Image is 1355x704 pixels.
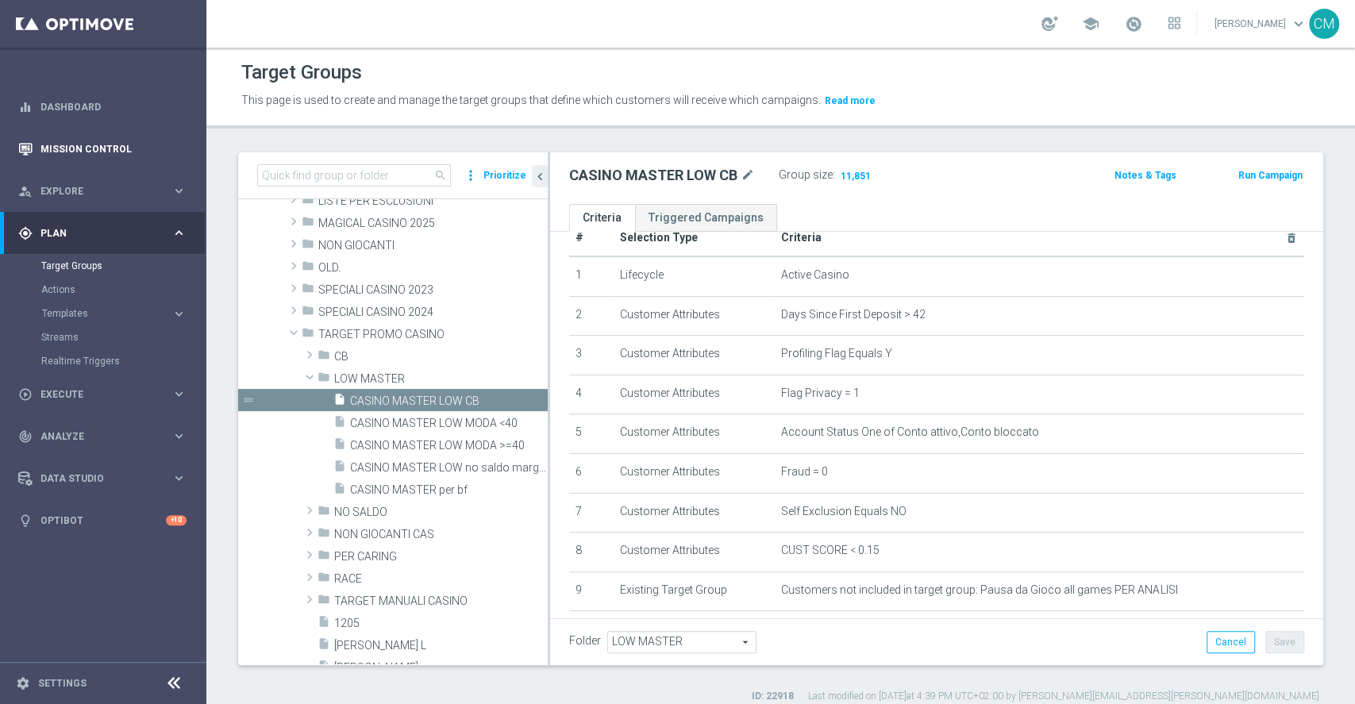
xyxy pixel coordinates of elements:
label: Group size [779,168,833,182]
i: insert_drive_file [333,415,346,433]
th: Selection Type [614,220,776,256]
i: folder [318,571,330,589]
td: 10 [569,611,614,651]
div: Templates [41,302,205,325]
div: CM [1309,9,1339,39]
i: folder [302,304,314,322]
span: SOMMA SL [334,661,548,675]
span: CASINO MASTER LOW MODA &lt;40 [350,417,548,430]
button: Cancel [1207,631,1255,653]
span: SOMMA L [334,639,548,652]
div: Realtime Triggers [41,349,205,373]
div: Optibot [18,499,187,541]
i: play_circle_outline [18,387,33,402]
td: 7 [569,493,614,533]
div: Mission Control [18,128,187,170]
td: Customer Attributes [614,453,776,493]
span: 11,851 [839,170,872,185]
span: school [1082,15,1099,33]
span: TARGET PROMO CASINO [318,328,548,341]
span: CUST SCORE < 0.15 [781,544,880,557]
td: 8 [569,533,614,572]
h2: CASINO MASTER LOW CB [569,166,737,185]
a: Streams [41,331,165,344]
button: play_circle_outline Execute keyboard_arrow_right [17,388,187,401]
a: Mission Control [40,128,187,170]
label: Folder [569,634,601,648]
i: insert_drive_file [333,393,346,411]
th: # [569,220,614,256]
button: track_changes Analyze keyboard_arrow_right [17,430,187,443]
div: Actions [41,278,205,302]
i: folder [302,260,314,278]
td: 3 [569,336,614,375]
button: Notes & Tags [1113,167,1178,184]
td: 9 [569,571,614,611]
span: Active Casino [781,268,849,282]
td: 4 [569,375,614,414]
button: Read more [823,92,877,110]
div: Data Studio keyboard_arrow_right [17,472,187,485]
i: settings [16,676,30,691]
button: equalizer Dashboard [17,101,187,113]
span: NON GIOCANTI [318,239,548,252]
td: Customer Attributes [614,493,776,533]
i: folder [318,348,330,367]
i: track_changes [18,429,33,444]
span: CB [334,350,548,364]
button: Run Campaign [1237,167,1304,184]
span: Flag Privacy = 1 [781,387,860,400]
a: Target Groups [41,260,165,272]
i: keyboard_arrow_right [171,471,187,486]
span: search [434,169,447,182]
td: 2 [569,296,614,336]
button: Prioritize [481,165,529,187]
td: Existing Target Group [614,571,776,611]
i: folder [318,371,330,389]
i: person_search [18,184,33,198]
i: folder [302,326,314,344]
td: 1 [569,256,614,296]
i: chevron_left [533,169,548,184]
span: CASINO MASTER LOW MODA &gt;=40 [350,439,548,452]
a: Optibot [40,499,166,541]
span: Templates [42,309,156,318]
i: insert_drive_file [318,615,330,633]
i: folder [302,193,314,211]
a: [PERSON_NAME]keyboard_arrow_down [1213,12,1309,36]
div: Templates [42,309,171,318]
button: lightbulb Optibot +10 [17,514,187,527]
a: Triggered Campaigns [635,204,777,232]
button: person_search Explore keyboard_arrow_right [17,185,187,198]
span: Explore [40,187,171,196]
div: Data Studio [18,471,171,486]
td: Customer Attributes [614,533,776,572]
i: insert_drive_file [318,660,330,678]
label: ID: 22918 [752,690,794,703]
span: Data Studio [40,474,171,483]
i: lightbulb [18,514,33,528]
i: more_vert [463,164,479,187]
span: This page is used to create and manage the target groups that define which customers will receive... [241,94,821,106]
span: LISTE PER ESCLUSIONI [318,194,548,208]
td: 6 [569,453,614,493]
div: Mission Control [17,143,187,156]
div: Analyze [18,429,171,444]
span: MAGICAL CASINO 2025 [318,217,548,230]
i: insert_drive_file [333,437,346,456]
div: Dashboard [18,86,187,128]
div: +10 [166,515,187,525]
button: Save [1265,631,1304,653]
td: Existing Target Group [614,611,776,651]
span: OLD. [318,261,548,275]
span: TARGET MANUALI CASINO [334,594,548,608]
a: Actions [41,283,165,296]
span: Account Status One of Conto attivo,Conto bloccato [781,425,1039,439]
h1: Target Groups [241,61,362,84]
button: gps_fixed Plan keyboard_arrow_right [17,227,187,240]
i: mode_edit [741,166,755,185]
i: folder [318,526,330,544]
